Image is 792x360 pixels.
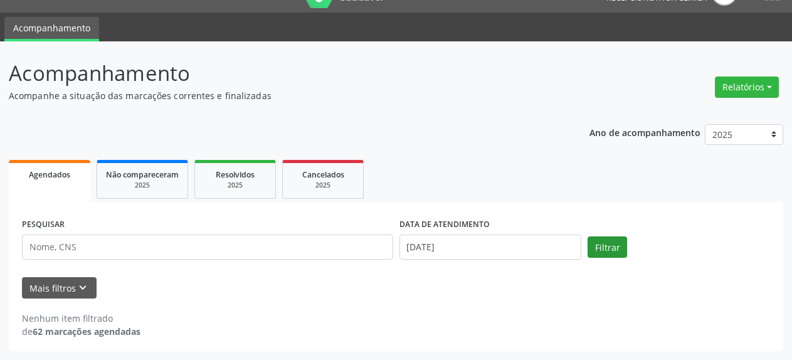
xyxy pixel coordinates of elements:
[22,277,97,299] button: Mais filtroskeyboard_arrow_down
[588,236,627,258] button: Filtrar
[302,169,344,180] span: Cancelados
[9,58,551,89] p: Acompanhamento
[4,17,99,41] a: Acompanhamento
[589,124,700,140] p: Ano de acompanhamento
[399,215,490,235] label: DATA DE ATENDIMENTO
[216,169,255,180] span: Resolvidos
[292,181,354,190] div: 2025
[22,312,140,325] div: Nenhum item filtrado
[399,235,582,260] input: Selecione um intervalo
[22,325,140,338] div: de
[33,326,140,337] strong: 62 marcações agendadas
[715,77,779,98] button: Relatórios
[76,281,90,295] i: keyboard_arrow_down
[22,215,65,235] label: PESQUISAR
[204,181,267,190] div: 2025
[29,169,70,180] span: Agendados
[106,181,179,190] div: 2025
[22,235,393,260] input: Nome, CNS
[9,89,551,102] p: Acompanhe a situação das marcações correntes e finalizadas
[106,169,179,180] span: Não compareceram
